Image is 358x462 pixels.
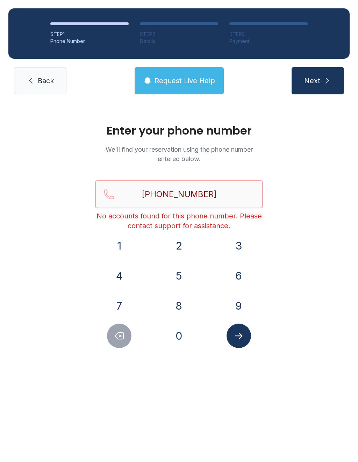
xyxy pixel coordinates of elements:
[95,180,263,208] input: Reservation phone number
[229,31,308,38] div: STEP 3
[107,264,131,288] button: 4
[95,211,263,231] div: No accounts found for this phone number. Please contact support for assistance.
[227,233,251,258] button: 3
[50,31,129,38] div: STEP 1
[140,31,218,38] div: STEP 2
[140,38,218,45] div: Details
[167,264,191,288] button: 5
[167,233,191,258] button: 2
[38,76,54,86] span: Back
[304,76,320,86] span: Next
[107,233,131,258] button: 1
[95,145,263,164] p: We'll find your reservation using the phone number entered below.
[107,294,131,318] button: 7
[229,38,308,45] div: Payment
[227,324,251,348] button: Submit lookup form
[227,294,251,318] button: 9
[167,294,191,318] button: 8
[155,76,215,86] span: Request Live Help
[167,324,191,348] button: 0
[95,125,263,136] h1: Enter your phone number
[107,324,131,348] button: Delete number
[227,264,251,288] button: 6
[50,38,129,45] div: Phone Number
